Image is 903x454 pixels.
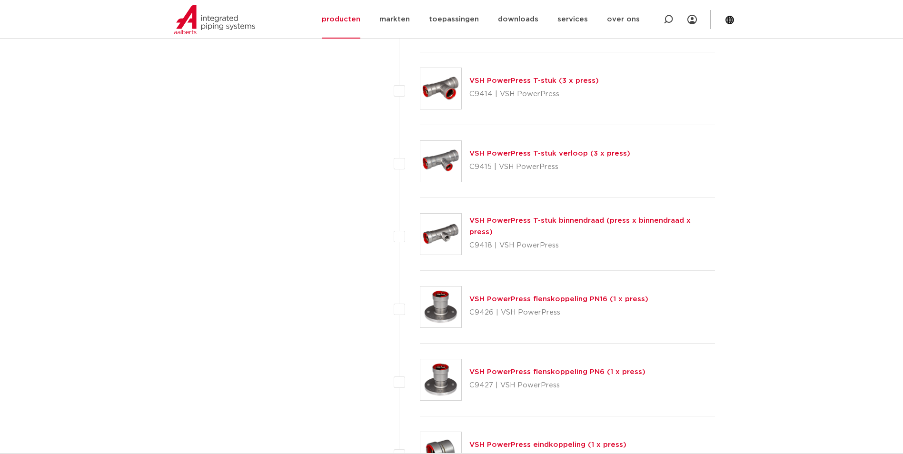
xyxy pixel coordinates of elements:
[420,286,461,327] img: Thumbnail for VSH PowerPress flenskoppeling PN16 (1 x press)
[469,378,645,393] p: C9427 | VSH PowerPress
[469,77,599,84] a: VSH PowerPress T-stuk (3 x press)
[420,359,461,400] img: Thumbnail for VSH PowerPress flenskoppeling PN6 (1 x press)
[469,368,645,375] a: VSH PowerPress flenskoppeling PN6 (1 x press)
[469,217,691,236] a: VSH PowerPress T-stuk binnendraad (press x binnendraad x press)
[469,87,599,102] p: C9414 | VSH PowerPress
[469,159,630,175] p: C9415 | VSH PowerPress
[469,296,648,303] a: VSH PowerPress flenskoppeling PN16 (1 x press)
[469,441,626,448] a: VSH PowerPress eindkoppeling (1 x press)
[469,238,715,253] p: C9418 | VSH PowerPress
[420,68,461,109] img: Thumbnail for VSH PowerPress T-stuk (3 x press)
[420,141,461,182] img: Thumbnail for VSH PowerPress T-stuk verloop (3 x press)
[420,214,461,255] img: Thumbnail for VSH PowerPress T-stuk binnendraad (press x binnendraad x press)
[469,305,648,320] p: C9426 | VSH PowerPress
[469,150,630,157] a: VSH PowerPress T-stuk verloop (3 x press)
